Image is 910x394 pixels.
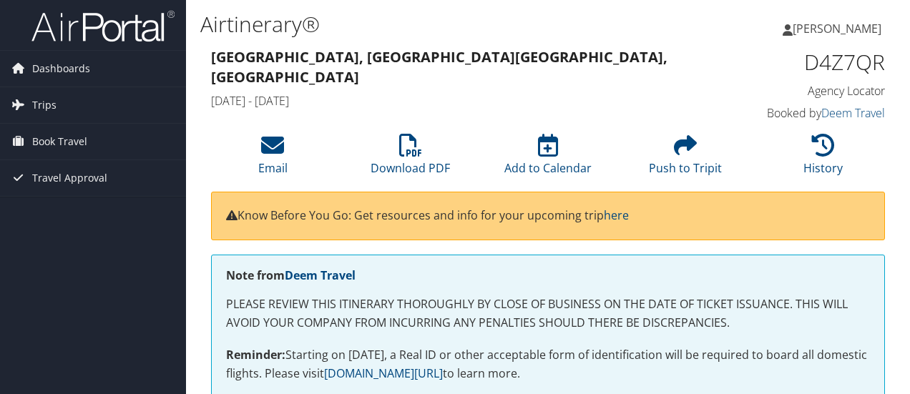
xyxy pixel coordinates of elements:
[285,267,356,283] a: Deem Travel
[200,9,664,39] h1: Airtinerary®
[371,142,450,176] a: Download PDF
[821,105,885,121] a: Deem Travel
[226,267,356,283] strong: Note from
[504,142,592,176] a: Add to Calendar
[32,51,90,87] span: Dashboards
[226,207,870,225] p: Know Before You Go: Get resources and info for your upcoming trip
[258,142,288,176] a: Email
[733,47,885,77] h1: D4Z7QR
[733,83,885,99] h4: Agency Locator
[32,160,107,196] span: Travel Approval
[604,207,629,223] a: here
[32,124,87,159] span: Book Travel
[803,142,843,176] a: History
[211,47,667,87] strong: [GEOGRAPHIC_DATA], [GEOGRAPHIC_DATA] [GEOGRAPHIC_DATA], [GEOGRAPHIC_DATA]
[211,93,711,109] h4: [DATE] - [DATE]
[649,142,722,176] a: Push to Tripit
[793,21,881,36] span: [PERSON_NAME]
[32,87,57,123] span: Trips
[783,7,896,50] a: [PERSON_NAME]
[226,347,285,363] strong: Reminder:
[31,9,175,43] img: airportal-logo.png
[226,295,870,332] p: PLEASE REVIEW THIS ITINERARY THOROUGHLY BY CLOSE OF BUSINESS ON THE DATE OF TICKET ISSUANCE. THIS...
[324,365,443,381] a: [DOMAIN_NAME][URL]
[733,105,885,121] h4: Booked by
[226,346,870,383] p: Starting on [DATE], a Real ID or other acceptable form of identification will be required to boar...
